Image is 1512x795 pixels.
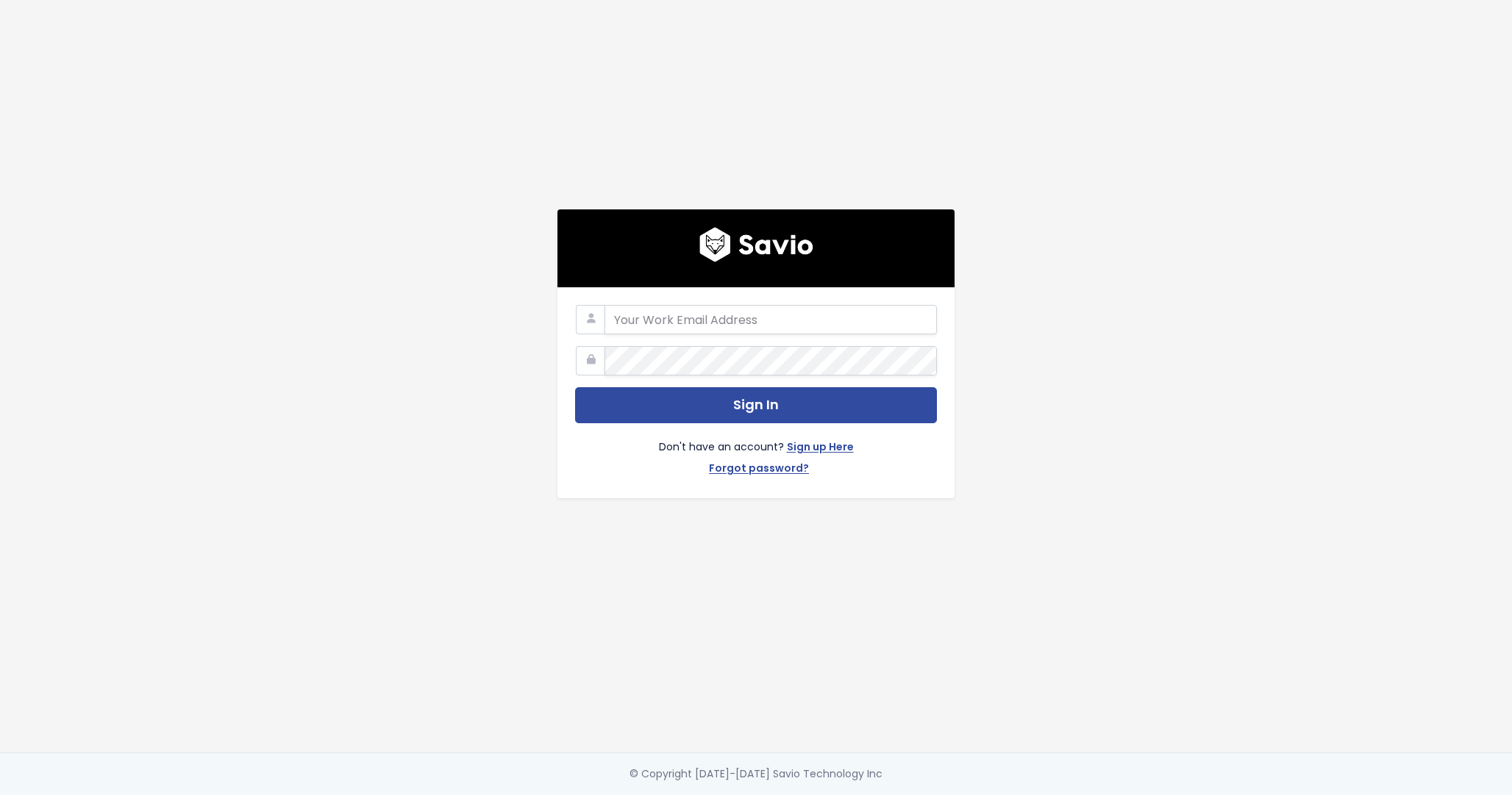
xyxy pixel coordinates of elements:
[787,438,854,459] a: Sign up Here
[630,765,882,783] div: © Copyright [DATE]-[DATE] Savio Technology Inc
[575,423,937,481] div: Don't have an account?
[605,305,937,334] input: Your Work Email Address
[699,227,813,262] img: logo600x187.a314fd40982d.png
[709,459,809,481] a: Forgot password?
[575,387,937,423] button: Sign In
